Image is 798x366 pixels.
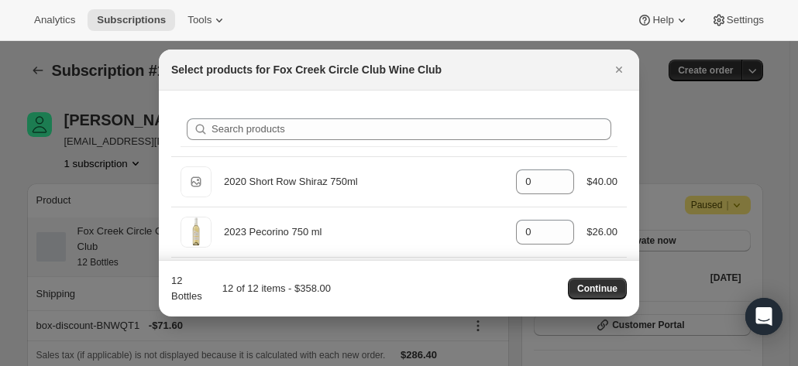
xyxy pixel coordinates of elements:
div: 12 of 12 items - $358.00 [211,281,331,296]
span: Analytics [34,14,75,26]
span: Help [652,14,673,26]
button: Tools [178,9,236,31]
button: Settings [702,9,773,31]
div: 12 Bottles [171,273,205,304]
span: Settings [727,14,764,26]
span: Tools [187,14,212,26]
div: $26.00 [586,224,617,240]
button: Analytics [25,9,84,31]
input: Search products [212,118,611,140]
div: $40.00 [586,174,617,190]
button: Subscriptions [88,9,175,31]
div: Open Intercom Messenger [745,298,783,335]
span: Subscriptions [97,14,166,26]
div: 2020 Short Row Shiraz 750ml [224,174,504,190]
span: Continue [577,282,617,295]
button: Close [608,59,630,80]
button: Help [628,9,698,31]
h2: Select products for Fox Creek Circle Club Wine Club [171,62,442,77]
div: 2023 Pecorino 750 ml [224,224,504,240]
button: Continue [568,278,627,299]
